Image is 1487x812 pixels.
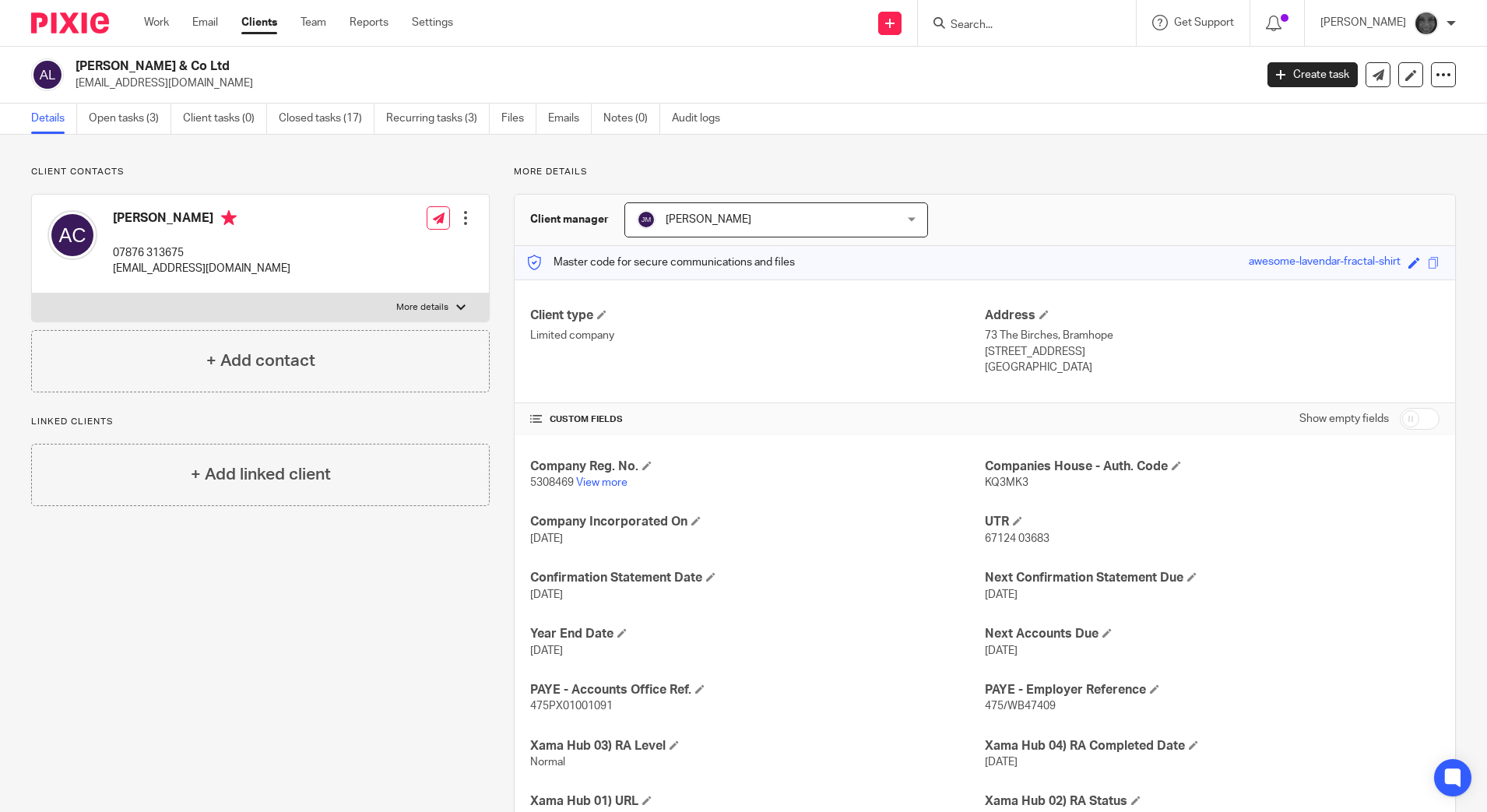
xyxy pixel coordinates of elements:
p: [EMAIL_ADDRESS][DOMAIN_NAME] [76,76,1244,91]
h4: Year End Date [530,626,985,642]
a: Notes (0) [603,104,660,134]
p: [STREET_ADDRESS] [985,344,1440,360]
a: View more [576,477,627,488]
span: [PERSON_NAME] [666,214,751,225]
span: 67124 03683 [985,533,1049,544]
h4: PAYE - Employer Reference [985,682,1440,698]
span: Get Support [1174,17,1234,28]
a: Clients [241,15,277,30]
h2: [PERSON_NAME] & Co Ltd [76,58,1011,75]
h4: Address [985,308,1440,324]
span: 475PX01001091 [530,701,613,712]
a: Email [192,15,218,30]
p: Master code for secure communications and files [526,255,795,270]
p: More details [514,166,1456,178]
h4: + Add contact [206,349,315,373]
h4: Companies House - Auth. Code [985,459,1440,475]
span: [DATE] [530,533,563,544]
img: Pixie [31,12,109,33]
h4: PAYE - Accounts Office Ref. [530,682,985,698]
a: Closed tasks (17) [279,104,374,134]
div: awesome-lavendar-fractal-shirt [1249,254,1401,272]
h4: Next Confirmation Statement Due [985,570,1440,586]
h4: Confirmation Statement Date [530,570,985,586]
span: [DATE] [530,645,563,656]
a: Client tasks (0) [183,104,267,134]
img: svg%3E [31,58,64,91]
span: [DATE] [985,589,1018,600]
p: 73 The Birches, Bramhope [985,328,1440,343]
h4: Company Reg. No. [530,459,985,475]
span: KQ3MK3 [985,477,1028,488]
h4: + Add linked client [191,462,331,487]
p: [GEOGRAPHIC_DATA] [985,360,1440,375]
h4: CUSTOM FIELDS [530,413,985,426]
span: [DATE] [530,589,563,600]
p: More details [396,301,448,314]
i: Primary [221,210,237,226]
a: Create task [1267,62,1358,87]
span: 5308469 [530,477,574,488]
a: Reports [350,15,388,30]
img: svg%3E [47,210,97,260]
img: Snapchat-1387757528.jpg [1414,11,1439,36]
p: Linked clients [31,416,490,428]
h4: Xama Hub 03) RA Level [530,738,985,754]
h4: Xama Hub 01) URL [530,793,985,810]
span: [DATE] [985,757,1018,768]
span: 475/WB47409 [985,701,1056,712]
span: [DATE] [985,645,1018,656]
p: [EMAIL_ADDRESS][DOMAIN_NAME] [113,261,290,276]
img: svg%3E [637,210,656,229]
a: Recurring tasks (3) [386,104,490,134]
input: Search [949,19,1089,33]
a: Details [31,104,77,134]
a: Audit logs [672,104,732,134]
p: [PERSON_NAME] [1320,15,1406,30]
label: Show empty fields [1299,411,1389,427]
a: Files [501,104,536,134]
h4: Next Accounts Due [985,626,1440,642]
p: Client contacts [31,166,490,178]
h4: UTR [985,514,1440,530]
a: Work [144,15,169,30]
h4: Xama Hub 04) RA Completed Date [985,738,1440,754]
p: Limited company [530,328,985,343]
h4: Xama Hub 02) RA Status [985,793,1440,810]
h4: Client type [530,308,985,324]
h3: Client manager [530,212,609,227]
a: Emails [548,104,592,134]
p: 07876 313675 [113,245,290,261]
a: Settings [412,15,453,30]
a: Open tasks (3) [89,104,171,134]
h4: Company Incorporated On [530,514,985,530]
h4: [PERSON_NAME] [113,210,290,230]
a: Team [301,15,326,30]
span: Normal [530,757,565,768]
